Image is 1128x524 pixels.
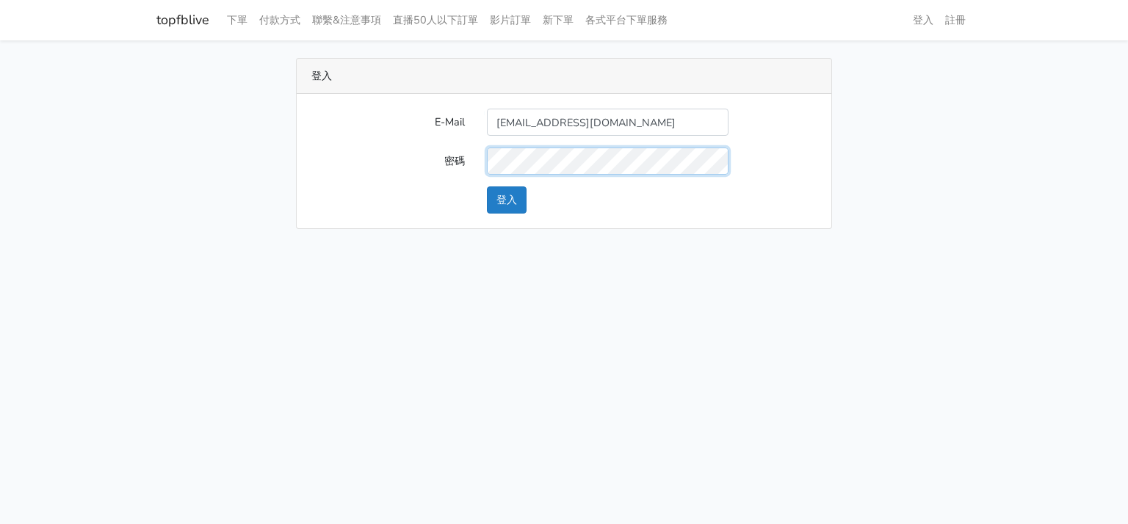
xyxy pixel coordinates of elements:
[156,6,209,34] a: topfblive
[300,109,476,136] label: E-Mail
[537,6,579,34] a: 新下單
[300,148,476,175] label: 密碼
[939,6,972,34] a: 註冊
[221,6,253,34] a: 下單
[253,6,306,34] a: 付款方式
[907,6,939,34] a: 登入
[579,6,673,34] a: 各式平台下單服務
[306,6,387,34] a: 聯繫&注意事項
[484,6,537,34] a: 影片訂單
[487,186,527,214] button: 登入
[387,6,484,34] a: 直播50人以下訂單
[297,59,831,94] div: 登入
